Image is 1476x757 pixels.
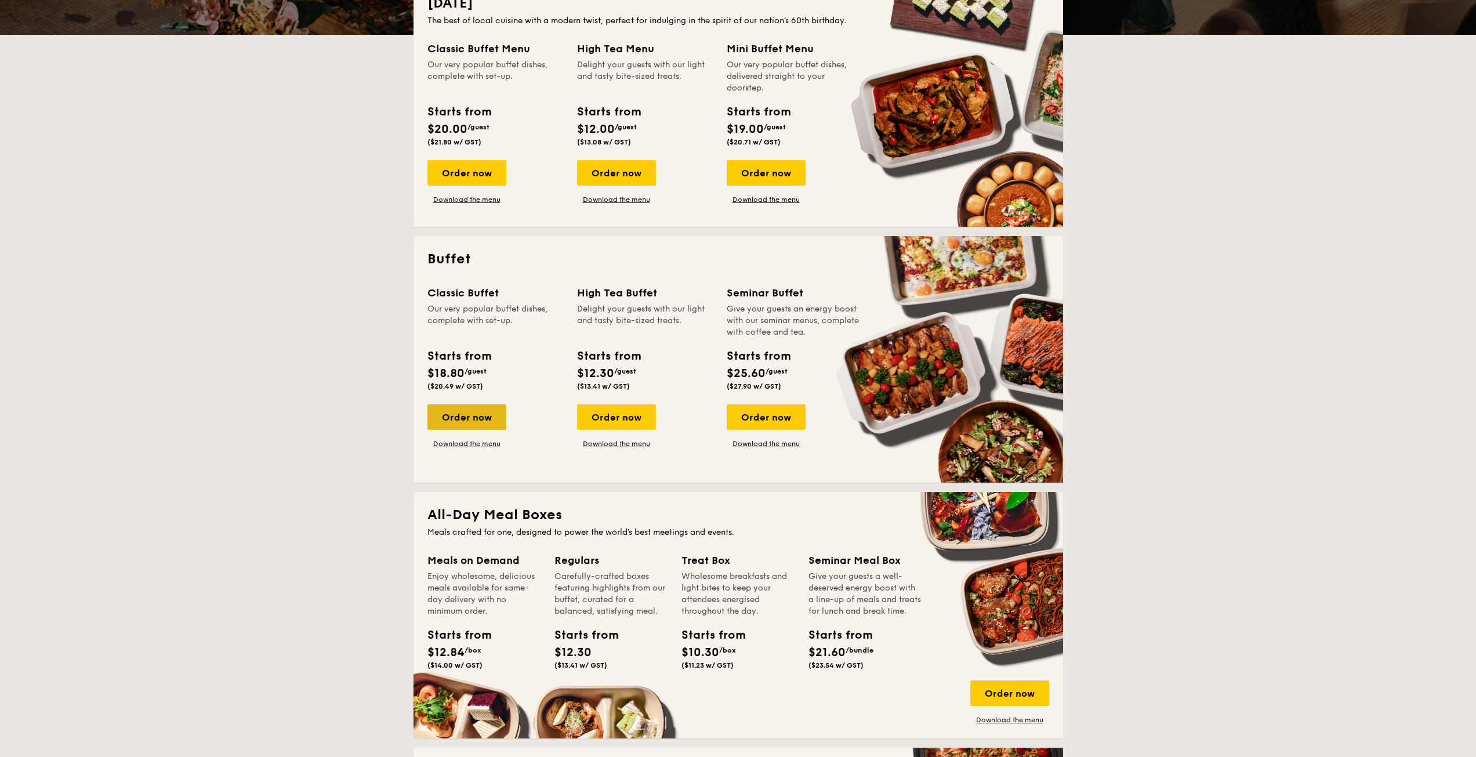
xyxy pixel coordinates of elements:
div: Enjoy wholesome, delicious meals available for same-day delivery with no minimum order. [427,571,541,617]
a: Download the menu [727,439,806,448]
span: $12.00 [577,122,615,136]
div: Starts from [681,626,734,644]
div: Treat Box [681,552,795,568]
div: Meals on Demand [427,552,541,568]
span: $25.60 [727,367,766,381]
span: ($13.41 w/ GST) [554,661,607,669]
span: ($23.54 w/ GST) [808,661,864,669]
h2: All-Day Meal Boxes [427,506,1049,524]
a: Download the menu [427,195,506,204]
span: ($14.00 w/ GST) [427,661,483,669]
div: High Tea Buffet [577,285,713,301]
div: High Tea Menu [577,41,713,57]
span: /bundle [846,646,873,654]
div: Classic Buffet Menu [427,41,563,57]
div: Starts from [427,103,491,121]
div: Order now [577,404,656,430]
span: $21.60 [808,646,846,660]
div: Wholesome breakfasts and light bites to keep your attendees energised throughout the day. [681,571,795,617]
span: /guest [614,367,636,375]
div: Order now [727,160,806,186]
div: Starts from [577,103,640,121]
div: Our very popular buffet dishes, complete with set-up. [427,303,563,338]
span: ($11.23 w/ GST) [681,661,734,669]
a: Download the menu [427,439,506,448]
div: Starts from [427,626,480,644]
div: Mini Buffet Menu [727,41,862,57]
span: /box [465,646,481,654]
a: Download the menu [970,715,1049,725]
span: $12.30 [554,646,592,660]
div: Starts from [808,626,861,644]
div: Order now [577,160,656,186]
span: $12.30 [577,367,614,381]
div: Order now [427,160,506,186]
span: ($27.90 w/ GST) [727,382,781,390]
div: Give your guests a well-deserved energy boost with a line-up of meals and treats for lunch and br... [808,571,922,617]
span: ($21.80 w/ GST) [427,138,481,146]
div: Starts from [427,347,491,365]
div: Order now [970,680,1049,706]
div: Classic Buffet [427,285,563,301]
span: $18.80 [427,367,465,381]
span: ($20.49 w/ GST) [427,382,483,390]
span: /box [719,646,736,654]
div: Order now [727,404,806,430]
span: $20.00 [427,122,467,136]
span: ($20.71 w/ GST) [727,138,781,146]
div: Regulars [554,552,668,568]
div: Our very popular buffet dishes, delivered straight to your doorstep. [727,59,862,94]
div: Delight your guests with our light and tasty bite-sized treats. [577,303,713,338]
div: Order now [427,404,506,430]
div: Starts from [727,103,790,121]
span: $10.30 [681,646,719,660]
div: Starts from [554,626,607,644]
div: Meals crafted for one, designed to power the world's best meetings and events. [427,527,1049,538]
span: /guest [764,123,786,131]
div: The best of local cuisine with a modern twist, perfect for indulging in the spirit of our nation’... [427,15,1049,27]
a: Download the menu [577,195,656,204]
div: Delight your guests with our light and tasty bite-sized treats. [577,59,713,94]
div: Give your guests an energy boost with our seminar menus, complete with coffee and tea. [727,303,862,338]
h2: Buffet [427,250,1049,269]
div: Seminar Meal Box [808,552,922,568]
span: /guest [465,367,487,375]
div: Carefully-crafted boxes featuring highlights from our buffet, curated for a balanced, satisfying ... [554,571,668,617]
span: ($13.08 w/ GST) [577,138,631,146]
span: $19.00 [727,122,764,136]
span: $12.84 [427,646,465,660]
span: /guest [467,123,489,131]
div: Starts from [727,347,790,365]
a: Download the menu [577,439,656,448]
a: Download the menu [727,195,806,204]
span: ($13.41 w/ GST) [577,382,630,390]
div: Our very popular buffet dishes, complete with set-up. [427,59,563,94]
div: Seminar Buffet [727,285,862,301]
span: /guest [615,123,637,131]
div: Starts from [577,347,640,365]
span: /guest [766,367,788,375]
